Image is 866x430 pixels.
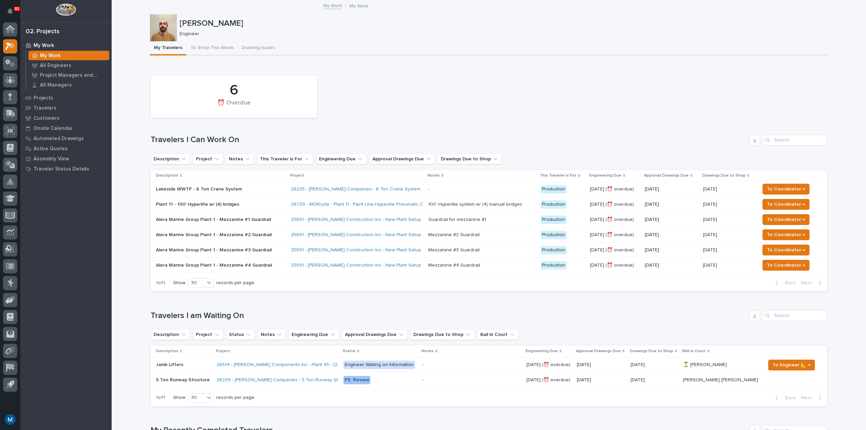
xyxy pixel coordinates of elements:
button: Status [226,329,255,340]
span: To Coordinator → [767,246,805,254]
p: Drawings Due to Shop [702,172,746,179]
p: Alera Marine Group Plant 1 - Mezzanine #3 Guardrail [156,247,274,253]
p: [DATE] [631,361,646,368]
span: Next [801,280,816,286]
span: To Coordinator → [767,261,805,269]
p: Plant 11 - 100' Hyperlite w/ (4) bridges [156,202,274,207]
button: Notifications [3,4,17,18]
a: Traveler Status Details [20,164,112,174]
p: [DATE] [703,261,719,268]
a: All Managers [26,80,112,90]
button: Description [151,329,190,340]
button: To Coordinator → [762,184,810,195]
a: Customers [20,113,112,123]
p: Engineering Due [526,347,558,355]
button: Notes [258,329,286,340]
p: [PERSON_NAME] [180,19,825,28]
p: All Managers [40,82,72,88]
span: To Coordinator → [767,185,805,193]
div: 02. Projects [26,28,60,36]
p: Show [173,395,185,401]
p: Ball in Court [682,347,706,355]
a: Projects [20,93,112,103]
p: Travelers [33,105,56,111]
p: [DATE] (⏰ overdue) [526,361,572,368]
p: This Traveler is For [540,172,576,179]
div: Mezzanine #2 Guardrail [428,232,480,238]
tr: 5 Ton Runway Structure5 Ton Runway Structure 26239 - [PERSON_NAME] Companies - 5 Ton Runway Struc... [151,372,827,388]
p: [DATE] [645,186,698,192]
p: [DATE] [577,377,625,383]
p: [PERSON_NAME] [PERSON_NAME] [683,376,759,383]
p: Drawings Due to Shop [630,347,673,355]
button: To Coordinator → [762,260,810,271]
p: [DATE] [645,217,698,223]
button: Drawings Due to Shop [438,154,502,164]
p: Project Managers and Engineers [40,72,107,78]
input: Search [763,310,827,321]
input: Search [763,135,827,145]
button: Next [798,280,827,286]
div: - [428,186,430,192]
div: P.E. Review [343,376,370,384]
p: 91 [15,6,19,11]
a: My Work [323,1,342,9]
span: Back [781,280,796,286]
a: 26235 - [PERSON_NAME] Companies - 6 Ton Crane System [291,186,420,192]
p: Approval Drawings Due [576,347,621,355]
a: Onsite Calendar [20,123,112,133]
div: - [422,377,424,383]
div: Notifications91 [8,8,17,19]
p: Onsite Calendar [33,126,73,132]
p: [DATE] (⏰ overdue) [590,232,639,238]
a: 26514 - [PERSON_NAME] Components Inc - Plant 45 - (2) Hyperlite ¼ ton bridge cranes; 24’ x 60’ [216,362,426,368]
p: [DATE] (⏰ overdue) [590,263,639,268]
button: To Coordinator → [762,245,810,255]
a: 25891 - [PERSON_NAME] Construction Inc - New Plant Setup - Mezzanine Project [291,263,465,268]
p: Description [156,172,178,179]
p: All Engineers [40,63,71,69]
p: Assembly View [33,156,69,162]
div: Production [541,261,567,270]
button: Engineering Due [289,329,339,340]
p: records per page [216,280,254,286]
p: My Work [40,53,61,59]
p: [DATE] [703,216,719,223]
a: Travelers [20,103,112,113]
p: [DATE] [645,247,698,253]
button: Engineering Due [316,154,367,164]
img: Workspace Logo [56,3,76,16]
button: Drawing Issues [237,41,279,55]
p: Alera Marine Group Plant 1 - Mezzanine #2 Guardrail [156,232,274,238]
p: Active Quotes [33,146,68,152]
div: Production [541,185,567,194]
span: To Coordinator → [767,231,805,239]
a: 25891 - [PERSON_NAME] Construction Inc - New Plant Setup - Mezzanine Project [291,247,465,253]
p: ⏳ [PERSON_NAME] [683,361,728,368]
a: 25891 - [PERSON_NAME] Construction Inc - New Plant Setup - Mezzanine Project [291,232,465,238]
button: Notes [226,154,254,164]
p: 5 Ton Runway Structure [156,376,211,383]
p: Project [290,172,304,179]
p: Customers [33,115,60,121]
button: To Coordinator → [762,214,810,225]
tr: Alera Marine Group Plant 1 - Mezzanine #4 Guardrail25891 - [PERSON_NAME] Construction Inc - New P... [151,258,827,273]
p: My Work [349,2,368,9]
p: 1 of 1 [151,389,170,406]
h1: Travelers I Can Work On [151,135,747,145]
span: To Coordinator → [767,200,805,208]
button: To Coordinator → [762,199,810,210]
p: [DATE] [645,263,698,268]
p: [DATE] [703,200,719,207]
div: ⏰ Overdue [162,99,306,114]
div: Guardrail for mezzanine #1 [428,217,486,223]
p: [DATE] [703,231,719,238]
div: Engineer Waiting on Information [343,361,415,369]
span: Next [801,395,816,401]
button: This Traveler is For [257,154,313,164]
button: Project [193,154,223,164]
p: Description [156,347,178,355]
a: My Work [20,40,112,50]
